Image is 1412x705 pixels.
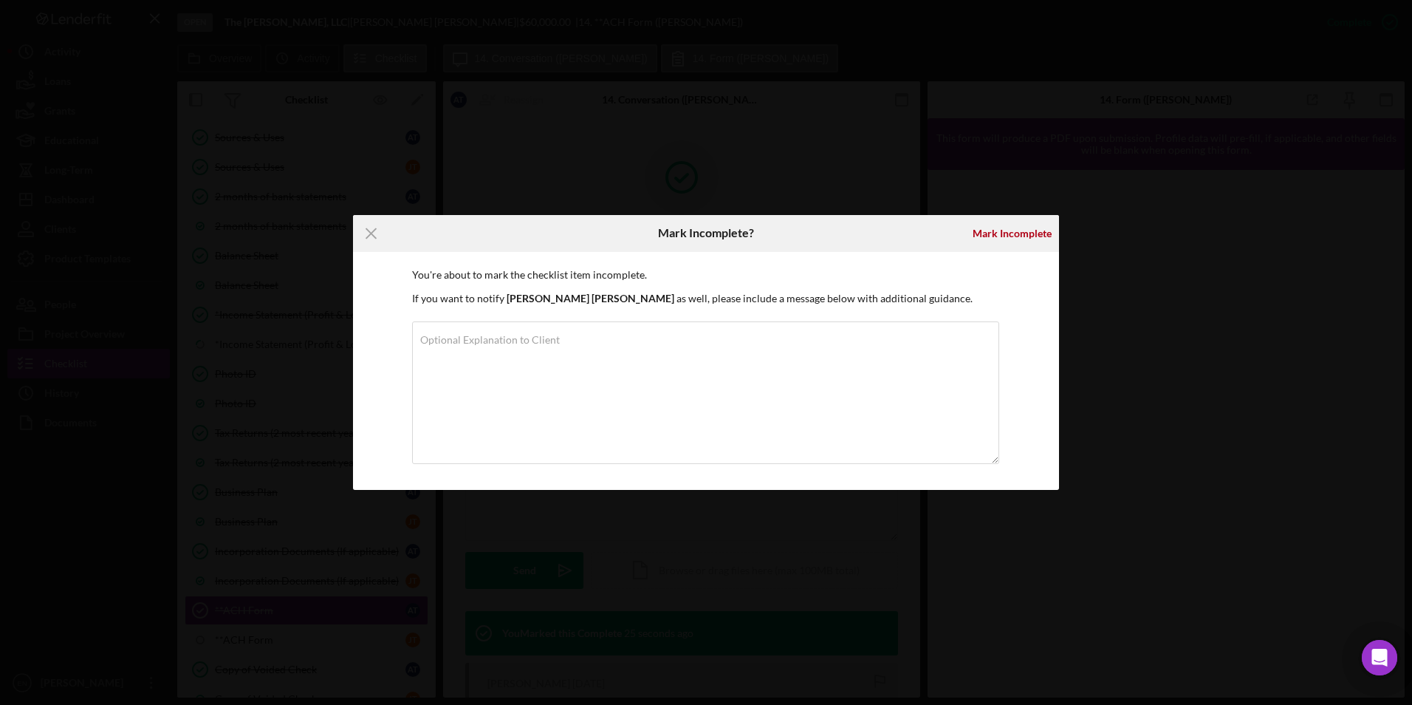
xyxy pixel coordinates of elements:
[658,226,754,239] h6: Mark Incomplete?
[420,334,560,346] label: Optional Explanation to Client
[412,267,1000,283] p: You're about to mark the checklist item incomplete.
[507,292,674,304] b: [PERSON_NAME] [PERSON_NAME]
[1362,640,1397,675] div: Open Intercom Messenger
[965,219,1059,248] button: Mark Incomplete
[973,219,1052,248] div: Mark Incomplete
[412,290,1000,307] p: If you want to notify as well, please include a message below with additional guidance.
